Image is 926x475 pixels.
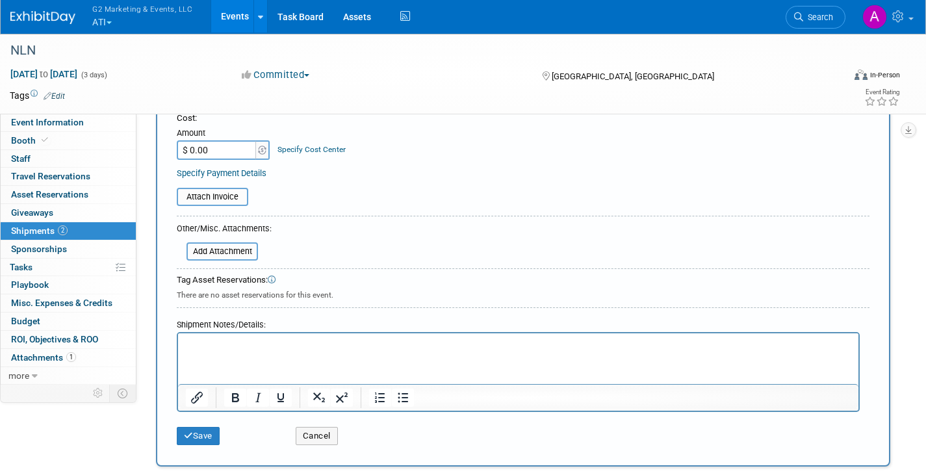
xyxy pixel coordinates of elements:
span: ROI, Objectives & ROO [11,334,98,344]
a: Tasks [1,259,136,276]
span: Shipments [11,225,68,236]
span: (3 days) [80,71,107,79]
button: Italic [247,389,269,407]
span: Giveaways [11,207,53,218]
span: Travel Reservations [11,171,90,181]
button: Numbered list [369,389,391,407]
a: Sponsorships [1,240,136,258]
div: Event Rating [864,89,899,96]
span: Playbook [11,279,49,290]
button: Subscript [308,389,330,407]
div: Event Format [768,68,900,87]
span: [DATE] [DATE] [10,68,78,80]
span: Asset Reservations [11,189,88,199]
button: Underline [270,389,292,407]
span: Search [803,12,833,22]
a: Shipments2 [1,222,136,240]
span: Attachments [11,352,76,363]
a: Asset Reservations [1,186,136,203]
a: Search [786,6,845,29]
div: Amount [177,127,271,140]
span: Staff [11,153,31,164]
span: to [38,69,50,79]
a: more [1,367,136,385]
span: Booth [11,135,51,146]
div: Other/Misc. Attachments: [177,223,272,238]
div: Tag Asset Reservations: [177,274,869,287]
a: Staff [1,150,136,168]
button: Bold [224,389,246,407]
img: Format-Inperson.png [855,70,868,80]
button: Insert/edit link [186,389,208,407]
iframe: Rich Text Area [178,333,858,384]
td: Toggle Event Tabs [110,385,136,402]
div: NLN [6,39,824,62]
span: [GEOGRAPHIC_DATA], [GEOGRAPHIC_DATA] [552,71,714,81]
span: G2 Marketing & Events, LLC [92,2,192,16]
div: Cost: [177,112,869,125]
button: Save [177,427,220,445]
td: Personalize Event Tab Strip [87,385,110,402]
a: Specify Payment Details [177,168,266,178]
span: more [8,370,29,381]
a: ROI, Objectives & ROO [1,331,136,348]
a: Misc. Expenses & Credits [1,294,136,312]
a: Budget [1,313,136,330]
td: Tags [10,89,65,102]
a: Event Information [1,114,136,131]
button: Bullet list [392,389,414,407]
a: Attachments1 [1,349,136,366]
a: Edit [44,92,65,101]
a: Booth [1,132,136,149]
img: Anna Lerner [862,5,887,29]
a: Playbook [1,276,136,294]
a: Travel Reservations [1,168,136,185]
button: Superscript [331,389,353,407]
div: Shipment Notes/Details: [177,313,860,332]
img: ExhibitDay [10,11,75,24]
span: Budget [11,316,40,326]
a: Specify Cost Center [277,145,346,154]
span: Tasks [10,262,32,272]
i: Booth reservation complete [42,136,48,144]
button: Committed [237,68,315,82]
span: Sponsorships [11,244,67,254]
div: There are no asset reservations for this event. [177,287,869,301]
a: Giveaways [1,204,136,222]
span: 2 [58,225,68,235]
span: Event Information [11,117,84,127]
span: 1 [66,352,76,362]
span: Misc. Expenses & Credits [11,298,112,308]
div: In-Person [869,70,900,80]
button: Cancel [296,427,338,445]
